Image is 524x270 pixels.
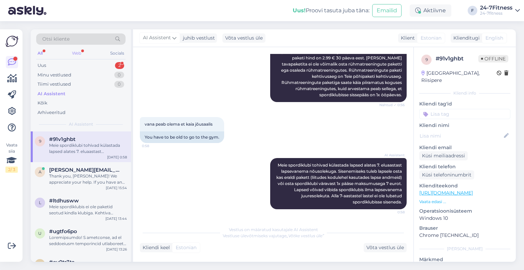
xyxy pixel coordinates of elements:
[39,200,41,205] span: l
[180,34,215,42] div: juhib vestlust
[372,4,402,17] button: Emailid
[293,7,306,14] b: Uus!
[106,247,127,252] div: [DATE] 13:26
[293,6,369,15] div: Proovi tasuta juba täna:
[478,55,508,62] span: Offline
[480,5,512,11] div: 24-7Fitness
[36,49,44,58] div: All
[480,5,520,16] a: 24-7Fitness24-7fitness
[468,6,477,15] div: F
[5,167,18,173] div: 2 / 3
[485,34,503,42] span: English
[276,162,403,204] span: Meie spordiklubi tohivad külastada lapsed alates 7. eluaastast lapsevanema nõusolekuga. Sisenemis...
[140,131,224,143] div: You have to be old to go to the gym.
[420,132,503,140] input: Lisa nimi
[49,228,77,235] span: #ugtfo6po
[38,109,65,116] div: Arhiveeritud
[419,90,510,96] div: Kliendi info
[105,216,127,221] div: [DATE] 13:44
[421,70,497,84] div: [GEOGRAPHIC_DATA], Riisipere
[71,49,83,58] div: Web
[115,62,124,69] div: 2
[142,143,168,148] span: 0:58
[419,256,510,263] p: Märkmed
[379,153,405,158] span: AI Assistent
[419,100,510,108] p: Kliendi tag'id
[223,233,324,238] span: Vestluse ülevõtmiseks vajutage
[421,34,441,42] span: Estonian
[107,155,127,160] div: [DATE] 0:58
[379,102,405,108] span: Nähtud ✓ 0:56
[39,261,42,267] span: c
[49,235,127,247] div: Loremipsumdo! S ametconse, ad el seddoeiusm temporincid utlaboreet dolorem aliquaenim. Admi ve qu...
[39,139,41,144] span: 9
[419,182,510,189] p: Klienditeekond
[419,232,510,239] p: Chrome [TECHNICAL_ID]
[38,90,65,97] div: AI Assistent
[39,169,42,174] span: a
[419,225,510,232] p: Brauser
[419,190,473,196] a: [URL][DOMAIN_NAME]
[419,109,510,119] input: Lisa tag
[49,173,127,185] div: Thank you, [PERSON_NAME]! We appreciate your help. If you have any further questions about our se...
[419,144,510,151] p: Kliendi email
[425,57,428,62] span: 9
[436,55,478,63] div: # 91v1ghbt
[140,244,170,251] div: Kliendi keel
[419,163,510,170] p: Kliendi telefon
[229,227,318,232] span: Vestlus on määratud kasutajale AI Assistent
[38,231,42,236] span: u
[49,259,75,265] span: #cv0tr3ta
[38,62,46,69] div: Uus
[364,243,407,252] div: Võta vestlus üle
[114,81,124,88] div: 0
[49,136,75,142] span: #91v1ghbt
[451,34,480,42] div: Klienditugi
[38,100,47,106] div: Kõik
[5,142,18,173] div: Vaata siia
[287,233,324,238] i: „Võtke vestlus üle”
[5,35,18,48] img: Askly Logo
[419,170,474,180] div: Küsi telefoninumbrit
[145,122,213,127] span: vana peab olema et kaia jõusaalis
[419,246,510,252] div: [PERSON_NAME]
[114,72,124,79] div: 0
[49,204,127,216] div: Meie spordiklubis ei ole paketid seotud kindla klubiga. Kehtiva paketiga saab külastada kõiki mei...
[49,198,79,204] span: #ltdhusww
[419,199,510,205] p: Vaata edasi ...
[480,11,512,16] div: 24-7fitness
[38,72,71,79] div: Minu vestlused
[49,142,127,155] div: Meie spordiklubi tohivad külastada lapsed alates 7. eluaastast lapsevanema nõusolekuga. Sisenemis...
[176,244,196,251] span: Estonian
[379,210,405,215] span: 0:58
[69,121,93,127] span: AI Assistent
[222,33,265,43] div: Võta vestlus üle
[143,34,171,42] span: AI Assistent
[419,215,510,222] p: Windows 10
[42,35,70,43] span: Otsi kliente
[109,49,126,58] div: Socials
[410,4,451,17] div: Aktiivne
[419,122,510,129] p: Kliendi nimi
[398,34,415,42] div: Klient
[419,151,468,160] div: Küsi meiliaadressi
[49,167,120,173] span: aleksander.umarov@gmail.com
[419,208,510,215] p: Operatsioonisüsteem
[106,185,127,190] div: [DATE] 15:54
[38,81,71,88] div: Tiimi vestlused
